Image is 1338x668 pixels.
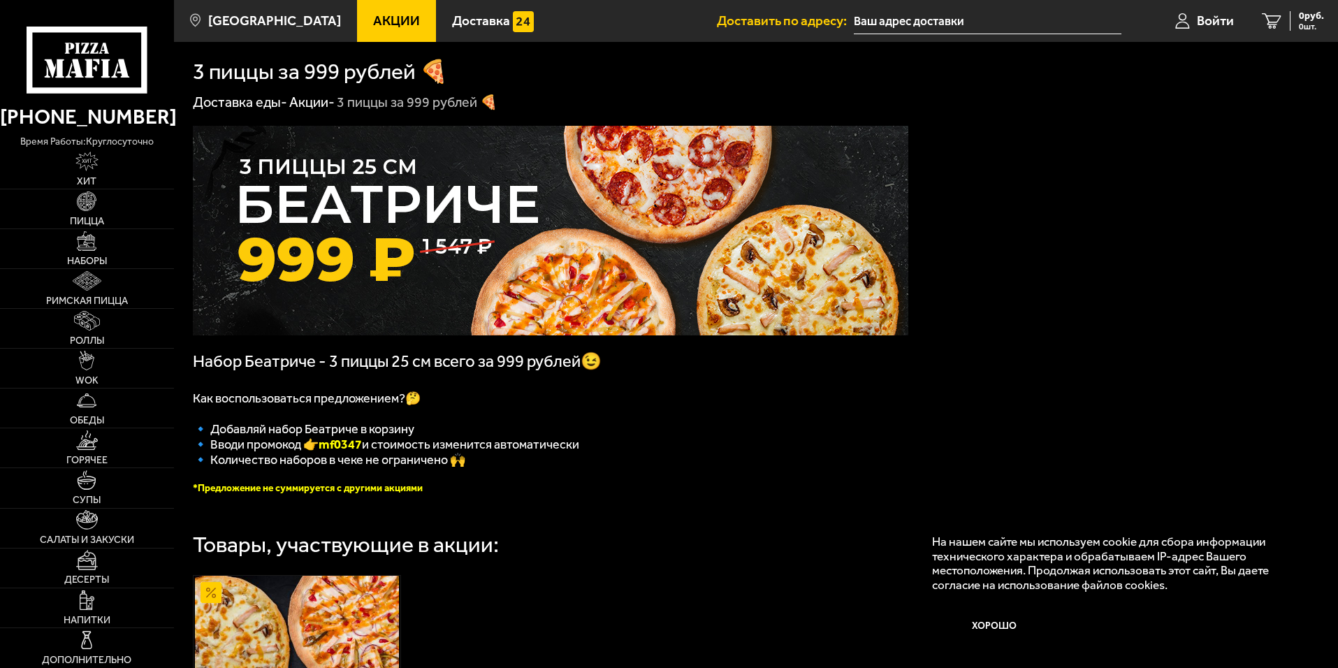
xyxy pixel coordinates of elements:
[75,376,99,386] span: WOK
[46,296,128,306] span: Римская пицца
[193,61,448,83] h1: 3 пиццы за 999 рублей 🍕
[40,535,134,545] span: Салаты и закуски
[193,391,421,406] span: Как воспользоваться предложением?🤔
[73,495,101,505] span: Супы
[70,336,104,346] span: Роллы
[932,535,1297,593] p: На нашем сайте мы используем cookie для сбора информации технического характера и обрабатываем IP...
[452,14,510,27] span: Доставка
[319,437,362,452] b: mf0347
[717,14,854,27] span: Доставить по адресу:
[193,94,287,110] a: Доставка еды-
[67,256,107,266] span: Наборы
[193,126,908,335] img: 1024x1024
[932,606,1058,648] button: Хорошо
[64,575,109,585] span: Десерты
[70,217,104,226] span: Пицца
[193,534,499,556] div: Товары, участвующие в акции:
[1197,14,1234,27] span: Войти
[193,421,414,437] span: 🔹 Добавляй набор Беатриче в корзину
[64,616,110,625] span: Напитки
[373,14,420,27] span: Акции
[66,456,108,465] span: Горячее
[193,351,602,371] span: Набор Беатриче - 3 пиццы 25 см всего за 999 рублей😉
[854,8,1121,34] input: Ваш адрес доставки
[42,655,131,665] span: Дополнительно
[289,94,335,110] a: Акции-
[513,11,534,32] img: 15daf4d41897b9f0e9f617042186c801.svg
[1299,11,1324,21] span: 0 руб.
[70,416,104,426] span: Обеды
[337,94,497,112] div: 3 пиццы за 999 рублей 🍕
[193,452,465,467] span: 🔹 Количество наборов в чеке не ограничено 🙌
[193,482,423,494] font: *Предложение не суммируется с другими акциями
[1299,22,1324,31] span: 0 шт.
[77,177,96,187] span: Хит
[208,14,341,27] span: [GEOGRAPHIC_DATA]
[193,437,579,452] span: 🔹 Вводи промокод 👉 и стоимость изменится автоматически
[201,582,221,603] img: Акционный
